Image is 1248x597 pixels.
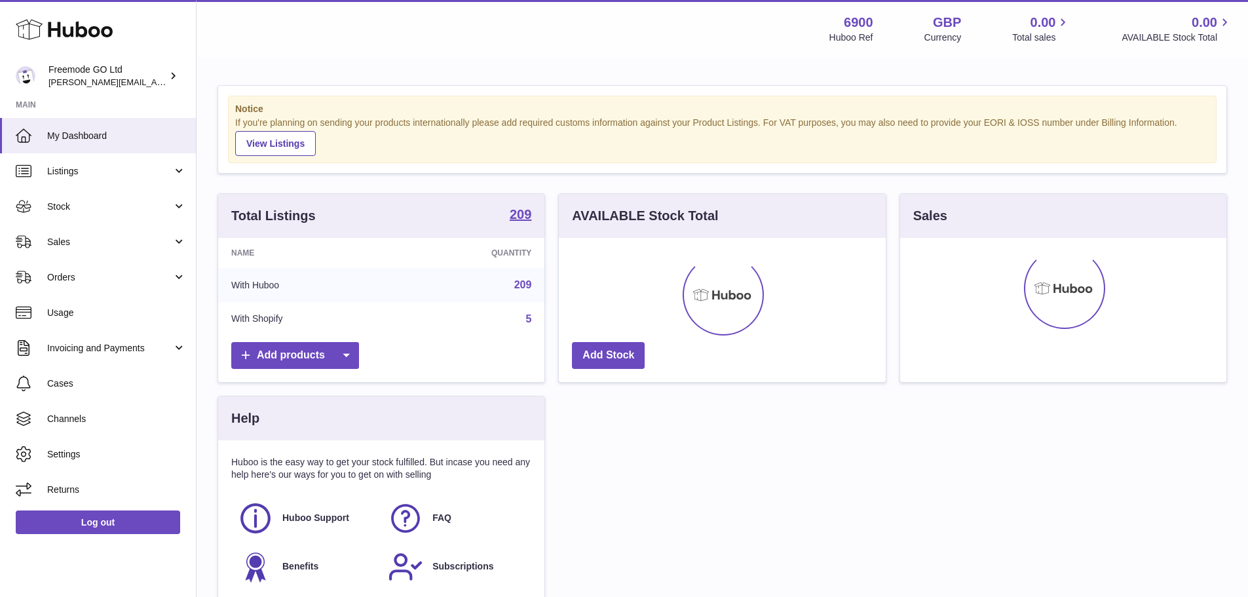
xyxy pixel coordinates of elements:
a: 5 [525,313,531,324]
span: FAQ [432,512,451,524]
span: Benefits [282,560,318,573]
span: 0.00 [1192,14,1217,31]
a: Log out [16,510,180,534]
span: AVAILABLE Stock Total [1122,31,1232,44]
strong: 6900 [844,14,873,31]
div: Currency [924,31,962,44]
span: Invoicing and Payments [47,342,172,355]
a: Huboo Support [238,501,375,536]
td: With Huboo [218,268,394,302]
a: Add Stock [572,342,645,369]
a: 209 [510,208,531,223]
a: View Listings [235,131,316,156]
div: If you're planning on sending your products internationally please add required customs informati... [235,117,1209,156]
span: Total sales [1012,31,1070,44]
th: Quantity [394,238,545,268]
span: My Dashboard [47,130,186,142]
p: Huboo is the easy way to get your stock fulfilled. But incase you need any help here's our ways f... [231,456,531,481]
span: Orders [47,271,172,284]
span: Subscriptions [432,560,493,573]
a: Add products [231,342,359,369]
a: 209 [514,279,532,290]
img: lenka.smikniarova@gioteck.com [16,66,35,86]
span: Settings [47,448,186,461]
div: Huboo Ref [829,31,873,44]
h3: Help [231,410,259,427]
strong: 209 [510,208,531,221]
div: Freemode GO Ltd [48,64,166,88]
a: FAQ [388,501,525,536]
span: Sales [47,236,172,248]
span: Channels [47,413,186,425]
span: Usage [47,307,186,319]
span: Stock [47,201,172,213]
a: 0.00 AVAILABLE Stock Total [1122,14,1232,44]
h3: Total Listings [231,207,316,225]
span: [PERSON_NAME][EMAIL_ADDRESS][DOMAIN_NAME] [48,77,263,87]
strong: Notice [235,103,1209,115]
span: Listings [47,165,172,178]
th: Name [218,238,394,268]
span: 0.00 [1031,14,1056,31]
span: Returns [47,484,186,496]
h3: AVAILABLE Stock Total [572,207,718,225]
h3: Sales [913,207,947,225]
span: Huboo Support [282,512,349,524]
td: With Shopify [218,302,394,336]
a: Benefits [238,549,375,585]
span: Cases [47,377,186,390]
strong: GBP [933,14,961,31]
a: Subscriptions [388,549,525,585]
a: 0.00 Total sales [1012,14,1070,44]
